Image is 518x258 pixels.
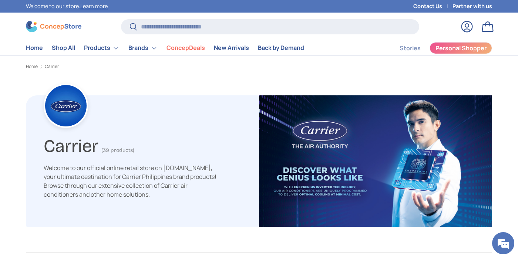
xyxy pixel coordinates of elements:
[166,41,205,55] a: ConcepDeals
[26,2,108,10] p: Welcome to our store.
[26,41,304,55] nav: Primary
[80,3,108,10] a: Learn more
[26,21,81,32] img: ConcepStore
[435,45,487,51] span: Personal Shopper
[413,2,453,10] a: Contact Us
[258,41,304,55] a: Back by Demand
[214,41,249,55] a: New Arrivals
[101,147,134,153] span: (39 products)
[453,2,492,10] a: Partner with us
[44,132,98,157] h1: Carrier
[52,41,75,55] a: Shop All
[84,41,120,55] a: Products
[26,63,492,70] nav: Breadcrumbs
[80,41,124,55] summary: Products
[26,41,43,55] a: Home
[44,163,218,199] p: Welcome to our official online retail store on [DOMAIN_NAME], your ultimate destination for Carri...
[124,41,162,55] summary: Brands
[259,95,492,227] img: carrier-banner-image-concepstore
[45,64,59,69] a: Carrier
[26,64,38,69] a: Home
[382,41,492,55] nav: Secondary
[128,41,158,55] a: Brands
[430,42,492,54] a: Personal Shopper
[400,41,421,55] a: Stories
